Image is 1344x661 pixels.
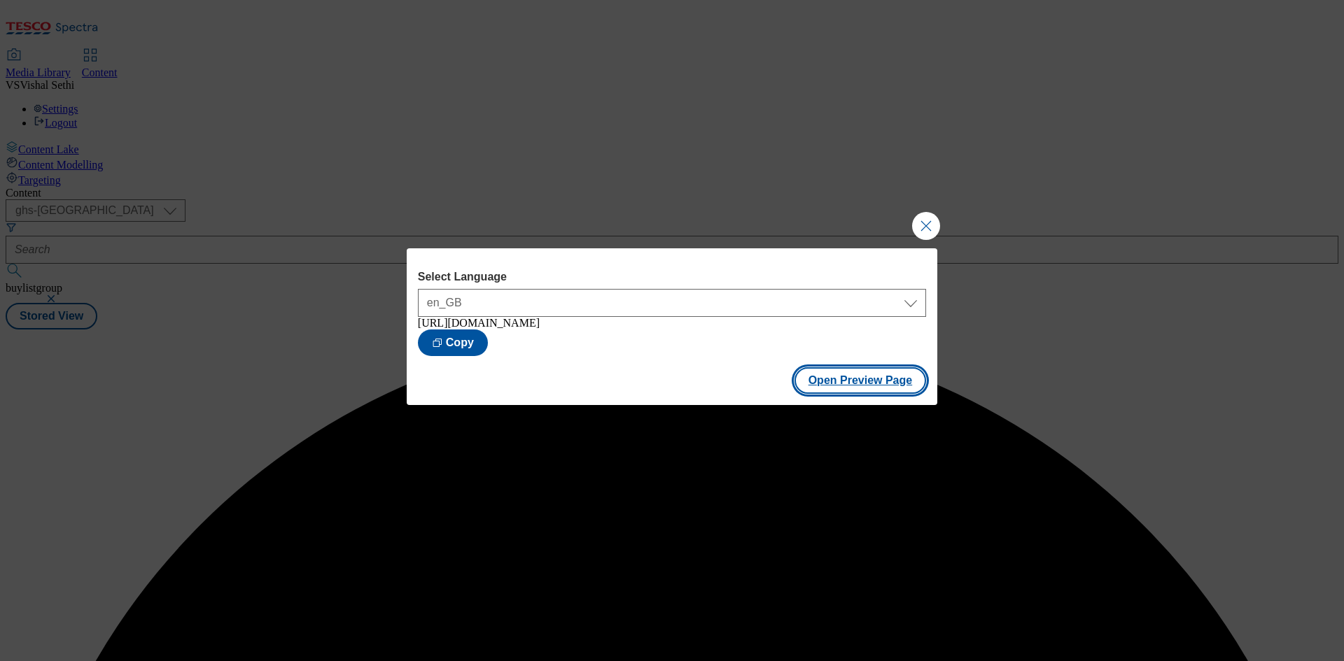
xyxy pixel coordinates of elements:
[418,329,488,356] button: Copy
[418,271,926,283] label: Select Language
[418,317,926,329] div: [URL][DOMAIN_NAME]
[912,212,940,240] button: Close Modal
[794,367,927,394] button: Open Preview Page
[407,248,937,405] div: Modal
